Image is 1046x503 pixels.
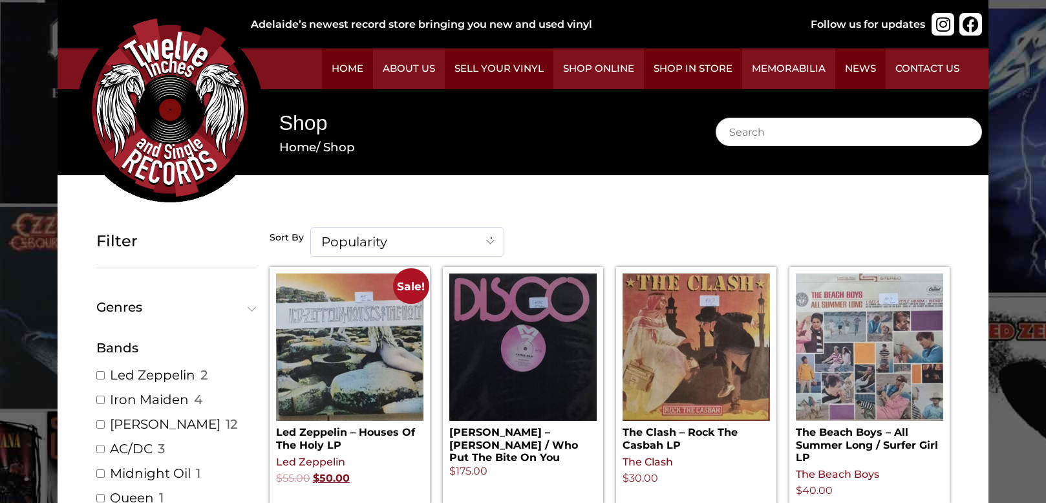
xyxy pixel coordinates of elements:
[311,228,504,256] span: Popularity
[449,273,597,479] a: [PERSON_NAME] – [PERSON_NAME] / Who Put The Bite On You $175.00
[796,421,943,464] h2: The Beach Boys – All Summer Long / Surfer Girl LP
[835,48,886,89] a: News
[200,367,208,383] span: 2
[811,17,925,32] div: Follow us for updates
[623,472,658,484] bdi: 30.00
[796,484,802,497] span: $
[276,273,423,421] img: Led Zeppelin – Houses Of The Holy LP
[279,138,677,156] nav: Breadcrumb
[373,48,445,89] a: About Us
[270,232,304,244] h5: Sort By
[110,465,191,482] a: Midnight Oil
[110,367,195,383] a: Led Zeppelin
[313,472,350,484] bdi: 50.00
[742,48,835,89] a: Memorabilia
[449,465,487,477] bdi: 175.00
[553,48,644,89] a: Shop Online
[623,421,770,451] h2: The Clash – Rock The Casbah LP
[110,416,220,433] a: [PERSON_NAME]
[279,109,677,138] h1: Shop
[449,465,456,477] span: $
[445,48,553,89] a: Sell Your Vinyl
[251,17,769,32] div: Adelaide’s newest record store bringing you new and used vinyl
[644,48,742,89] a: Shop in Store
[194,391,202,408] span: 4
[276,472,283,484] span: $
[623,273,770,451] a: The Clash – Rock The Casbah LP
[96,301,257,314] button: Genres
[313,472,319,484] span: $
[449,421,597,464] h2: [PERSON_NAME] – [PERSON_NAME] / Who Put The Bite On You
[110,391,189,408] a: Iron Maiden
[449,273,597,421] img: Ralph White – Fancy Dan / Who Put The Bite On You
[623,456,673,468] a: The Clash
[623,472,629,484] span: $
[196,465,200,482] span: 1
[276,273,423,451] a: Sale! Led Zeppelin – Houses Of The Holy LP
[276,421,423,451] h2: Led Zeppelin – Houses Of The Holy LP
[276,456,345,468] a: Led Zeppelin
[393,268,429,304] span: Sale!
[110,440,153,457] a: AC/DC
[96,301,251,314] span: Genres
[796,468,879,480] a: The Beach Boys
[276,472,310,484] bdi: 55.00
[322,48,373,89] a: Home
[226,416,237,433] span: 12
[886,48,969,89] a: Contact Us
[96,232,257,251] h5: Filter
[716,118,982,146] input: Search
[158,440,165,457] span: 3
[623,273,770,421] img: The Clash – Rock The Casbah LP
[796,273,943,464] a: The Beach Boys – All Summer Long / Surfer Girl LP
[310,227,504,257] span: Popularity
[96,338,257,358] div: Bands
[796,484,833,497] bdi: 40.00
[279,140,316,155] a: Home
[796,273,943,421] img: The Beach Boys – All Summer Long / Surfer Girl LP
